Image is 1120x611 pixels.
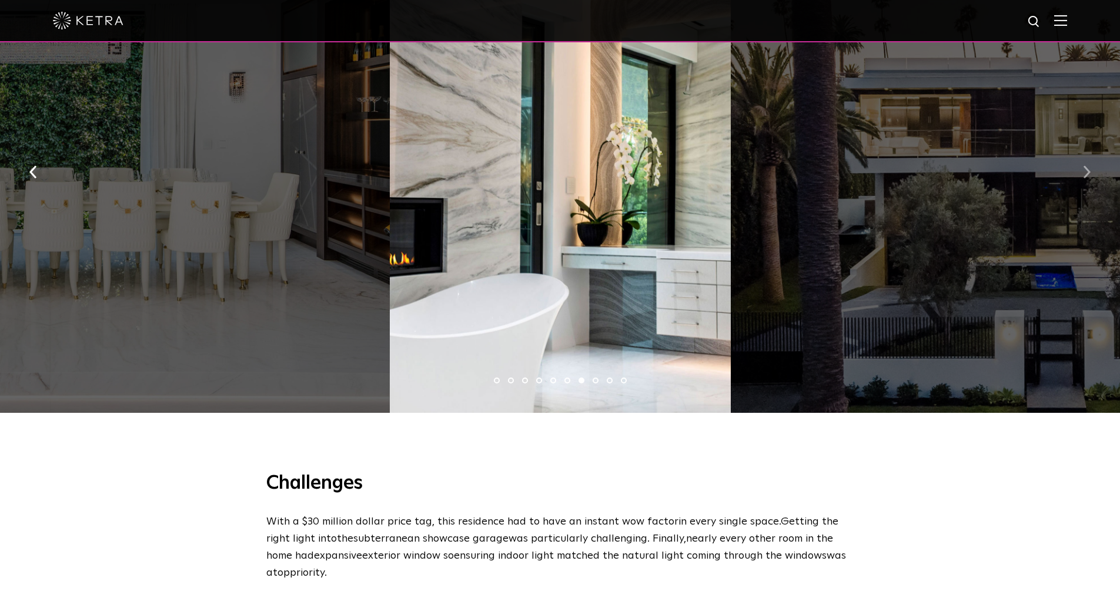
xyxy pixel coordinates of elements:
[29,166,37,179] img: arrow-left-black.svg
[569,516,678,527] span: an instant wow factor
[266,516,838,544] span: Getting the right light into
[273,567,290,578] span: top
[779,516,781,527] span: .
[362,550,412,561] span: exterior w
[314,550,362,561] span: expansive
[412,550,454,561] span: indow so
[678,516,779,527] span: in every single space
[1083,166,1091,179] img: arrow-right-black.svg
[470,550,827,561] span: uring indoor light matched the natural light coming through the windows
[1054,15,1067,26] img: Hamburger%20Nav.svg
[266,533,833,561] span: nearly every other room in the home had
[290,567,327,578] span: priority.
[266,550,846,578] span: as a
[337,533,353,544] span: the
[454,550,470,561] span: ens
[353,533,509,544] span: subterranean showcase garage
[509,533,686,544] span: was particularly challenging. Finally,
[1027,15,1042,29] img: search icon
[827,550,835,561] span: w
[266,472,854,496] h3: Challenges
[266,516,319,527] span: With a $30
[322,516,566,527] span: million dollar price tag, this residence had to have
[53,12,123,29] img: ketra-logo-2019-white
